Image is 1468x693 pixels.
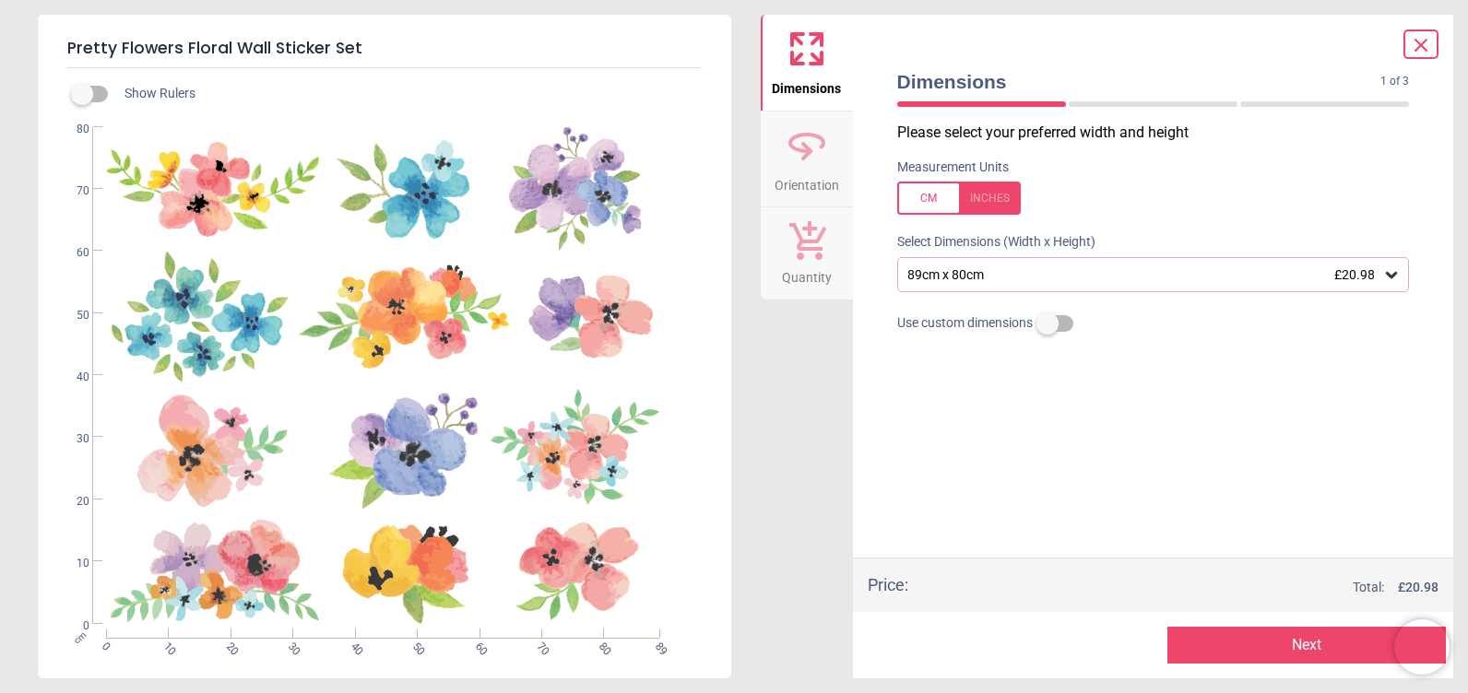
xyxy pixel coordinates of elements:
span: 70 [533,640,545,652]
span: 80 [596,640,608,652]
span: 50 [408,640,420,652]
span: 20 [54,494,89,510]
span: £20.98 [1334,267,1375,282]
span: 20.98 [1405,580,1438,594]
span: Quantity [782,260,832,288]
span: 30 [284,640,296,652]
span: Dimensions [897,68,1381,95]
span: Use custom dimensions [897,314,1033,333]
button: Quantity [761,207,853,300]
h5: Pretty Flowers Floral Wall Sticker Set [67,29,702,68]
span: 70 [54,183,89,199]
span: 40 [54,370,89,385]
span: Orientation [775,168,839,195]
label: Select Dimensions (Width x Height) [882,233,1095,252]
button: Next [1167,627,1446,664]
div: Total: [936,579,1439,597]
span: 60 [54,245,89,261]
span: 1 of 3 [1380,74,1409,89]
span: cm [72,628,89,645]
span: 10 [54,556,89,571]
span: 30 [54,431,89,447]
button: Orientation [761,112,853,207]
span: £ [1398,579,1438,597]
span: 0 [54,618,89,634]
iframe: Brevo live chat [1394,619,1450,675]
span: 20 [222,640,234,652]
span: 80 [54,122,89,137]
div: 89cm x 80cm [906,267,1383,283]
span: 10 [160,640,172,652]
div: Show Rulers [82,83,731,105]
span: 60 [471,640,483,652]
span: Dimensions [772,71,841,99]
span: 40 [347,640,359,652]
span: 0 [98,640,110,652]
div: Price : [868,573,908,596]
button: Dimensions [761,15,853,111]
label: Measurement Units [897,159,1009,177]
span: 89 [651,640,663,652]
span: 50 [54,308,89,323]
p: Please select your preferred width and height [897,123,1425,143]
